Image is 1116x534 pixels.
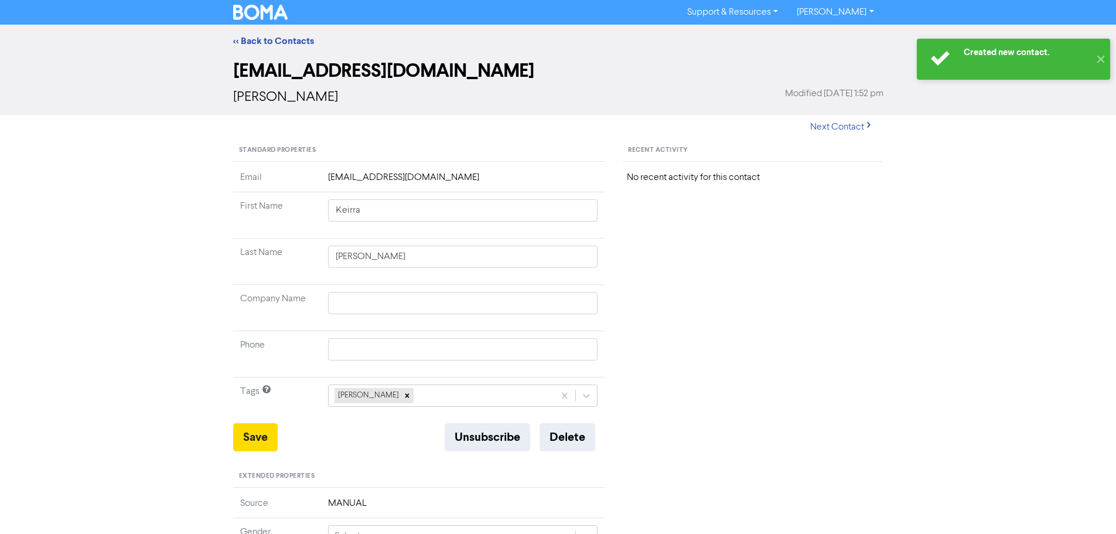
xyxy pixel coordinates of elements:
img: BOMA Logo [233,5,288,20]
td: Phone [233,331,321,377]
button: Delete [540,423,595,451]
a: Support & Resources [678,3,787,22]
span: Modified [DATE] 1:52 pm [785,87,883,101]
div: Recent Activity [622,140,883,162]
td: MANUAL [321,496,605,518]
td: [EMAIL_ADDRESS][DOMAIN_NAME] [321,171,605,192]
button: Save [233,423,278,451]
div: No recent activity for this contact [627,171,878,185]
div: [PERSON_NAME] [335,388,401,403]
button: Unsubscribe [445,423,530,451]
div: Created new contact. [964,46,1090,59]
td: First Name [233,192,321,239]
button: Next Contact [800,115,883,140]
a: << Back to Contacts [233,35,314,47]
td: Source [233,496,321,518]
td: Tags [233,377,321,424]
a: [PERSON_NAME] [787,3,883,22]
div: Extended Properties [233,465,605,488]
span: [PERSON_NAME] [233,90,338,104]
td: Email [233,171,321,192]
div: Standard Properties [233,140,605,162]
h2: [EMAIL_ADDRESS][DOMAIN_NAME] [233,60,883,82]
td: Last Name [233,239,321,285]
td: Company Name [233,285,321,331]
iframe: Chat Widget [1057,478,1116,534]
